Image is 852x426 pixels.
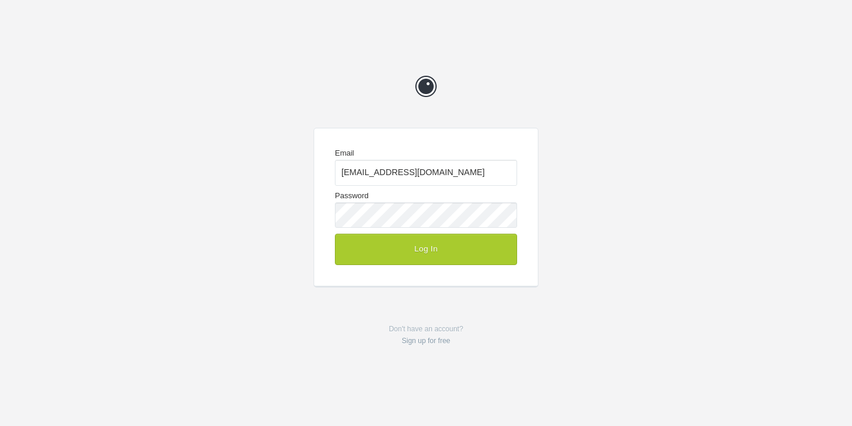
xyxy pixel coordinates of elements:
[314,323,538,347] p: Don't have an account?
[335,192,517,228] label: Password
[335,202,517,228] input: Password
[408,69,444,104] a: Prevue
[402,337,450,345] a: Sign up for free
[335,149,517,185] label: Email
[335,160,517,185] input: Email
[335,234,517,264] button: Log In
